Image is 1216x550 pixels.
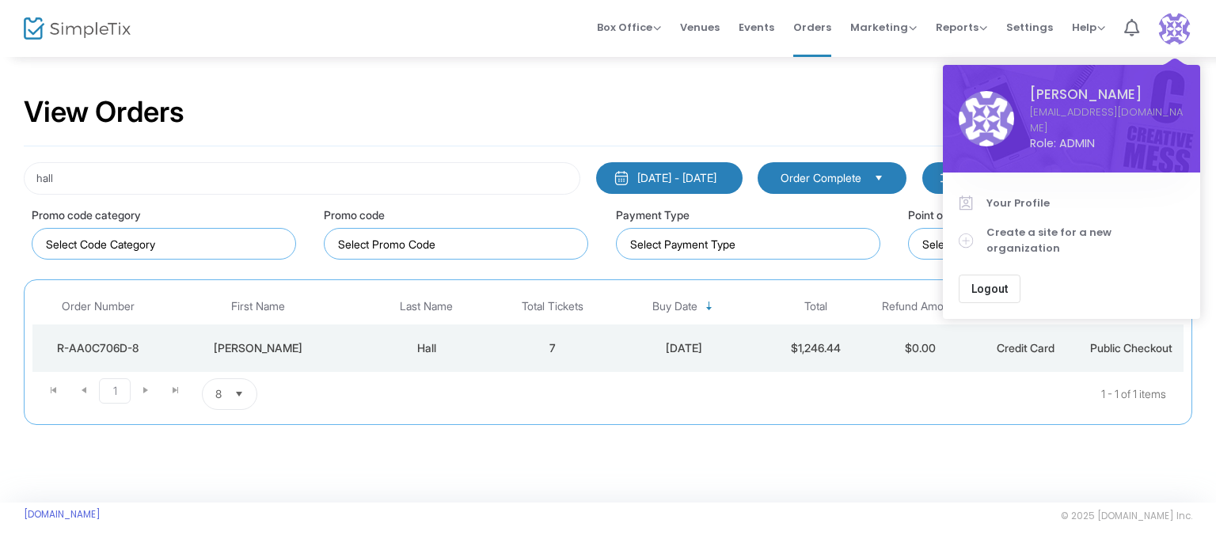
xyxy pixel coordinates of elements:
[215,386,222,402] span: 8
[781,170,861,186] span: Order Complete
[959,218,1184,263] a: Create a site for a new organization
[680,7,720,47] span: Venues
[959,275,1020,303] button: Logout
[1090,341,1172,355] span: Public Checkout
[1072,20,1105,35] span: Help
[959,188,1184,218] a: Your Profile
[228,379,250,409] button: Select
[922,236,1165,252] input: Select Point of Sale
[24,95,184,130] h2: View Orders
[922,162,1069,194] m-button: Advanced filters
[24,508,101,521] a: [DOMAIN_NAME]
[652,300,697,313] span: Buy Date
[415,378,1166,410] kendo-pager-info: 1 - 1 of 1 items
[99,378,131,404] span: Page 1
[400,300,453,313] span: Last Name
[338,236,580,252] input: NO DATA FOUND
[614,170,629,186] img: monthly
[46,236,288,252] input: NO DATA FOUND
[850,20,917,35] span: Marketing
[637,170,716,186] div: [DATE] - [DATE]
[1030,135,1184,152] span: Role: ADMIN
[1030,104,1184,135] a: [EMAIL_ADDRESS][DOMAIN_NAME]
[596,162,743,194] button: [DATE] - [DATE]
[908,207,1002,223] label: Point of Sale (PoS)
[1030,85,1184,104] span: [PERSON_NAME]
[32,207,141,223] label: Promo code category
[868,288,974,325] th: Refund Amount
[168,340,349,356] div: Deborah
[597,20,661,35] span: Box Office
[500,288,606,325] th: Total Tickets
[997,341,1054,355] span: Credit Card
[868,324,974,372] td: $0.00
[763,324,868,372] td: $1,246.44
[868,169,890,187] button: Select
[936,20,987,35] span: Reports
[940,170,956,186] img: filter
[62,300,135,313] span: Order Number
[763,288,868,325] th: Total
[1006,7,1053,47] span: Settings
[36,340,160,356] div: R-AA0C706D-8
[986,195,1184,211] span: Your Profile
[971,283,1008,295] span: Logout
[703,300,716,313] span: Sortable
[610,340,759,356] div: 9/15/2025
[630,236,872,252] input: Select Payment Type
[324,207,385,223] label: Promo code
[357,340,496,356] div: Hall
[24,162,580,195] input: Search by name, email, phone, order number, ip address, or last 4 digits of card
[739,7,774,47] span: Events
[616,207,690,223] label: Payment Type
[793,7,831,47] span: Orders
[500,324,606,372] td: 7
[1061,510,1192,522] span: © 2025 [DOMAIN_NAME] Inc.
[231,300,285,313] span: First Name
[986,225,1184,256] span: Create a site for a new organization
[32,288,1184,373] div: Data table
